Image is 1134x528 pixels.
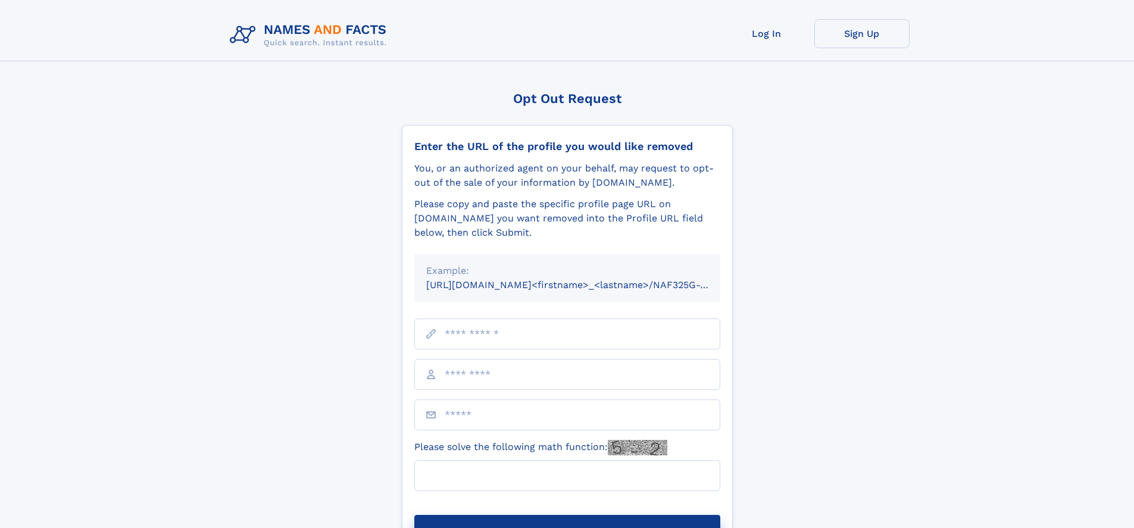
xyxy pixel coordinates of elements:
[402,91,733,106] div: Opt Out Request
[414,161,720,190] div: You, or an authorized agent on your behalf, may request to opt-out of the sale of your informatio...
[426,264,708,278] div: Example:
[225,19,396,51] img: Logo Names and Facts
[414,140,720,153] div: Enter the URL of the profile you would like removed
[719,19,814,48] a: Log In
[414,440,667,455] label: Please solve the following math function:
[814,19,910,48] a: Sign Up
[426,279,743,290] small: [URL][DOMAIN_NAME]<firstname>_<lastname>/NAF325G-xxxxxxxx
[414,197,720,240] div: Please copy and paste the specific profile page URL on [DOMAIN_NAME] you want removed into the Pr...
